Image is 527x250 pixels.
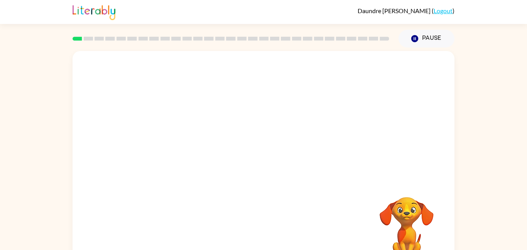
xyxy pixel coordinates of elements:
[358,7,454,14] div: ( )
[434,7,453,14] a: Logout
[358,7,432,14] span: Daundre [PERSON_NAME]
[73,3,115,20] img: Literably
[399,30,454,48] button: Pause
